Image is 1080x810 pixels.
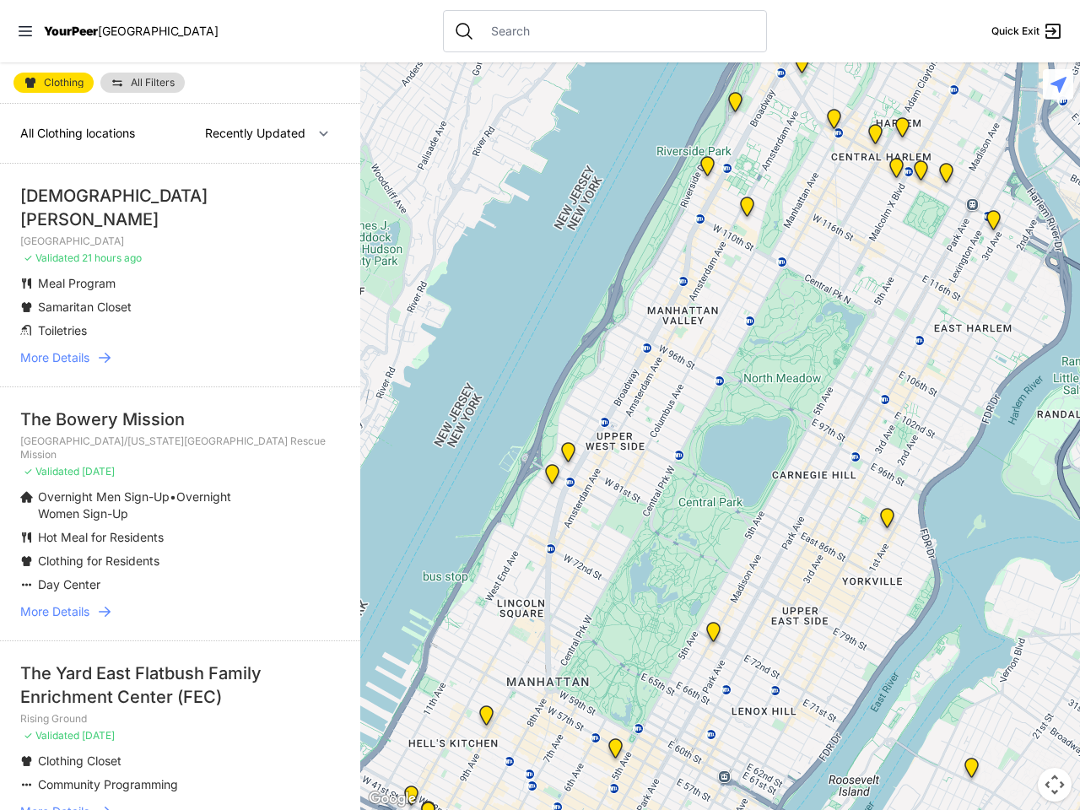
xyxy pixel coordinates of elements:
[991,21,1063,41] a: Quick Exit
[936,163,957,190] div: East Harlem
[38,577,100,591] span: Day Center
[910,160,931,187] div: Manhattan
[98,24,219,38] span: [GEOGRAPHIC_DATA]
[737,197,758,224] div: The Cathedral Church of St. John the Divine
[20,603,340,620] a: More Details
[38,276,116,290] span: Meal Program
[38,553,159,568] span: Clothing for Residents
[364,788,420,810] a: Open this area in Google Maps (opens a new window)
[20,661,340,709] div: The Yard East Flatbush Family Enrichment Center (FEC)
[558,442,579,469] div: Pathways Adult Drop-In Program
[38,530,164,544] span: Hot Meal for Residents
[38,489,170,504] span: Overnight Men Sign-Up
[20,603,89,620] span: More Details
[20,712,340,726] p: Rising Ground
[44,26,219,36] a: YourPeer[GEOGRAPHIC_DATA]
[38,323,87,337] span: Toiletries
[44,78,84,88] span: Clothing
[823,109,845,136] div: The PILLARS – Holistic Recovery Support
[20,349,340,366] a: More Details
[877,508,898,535] div: Avenue Church
[991,24,1039,38] span: Quick Exit
[82,465,115,478] span: [DATE]
[983,210,1004,237] div: Main Location
[13,73,94,93] a: Clothing
[364,788,420,810] img: Google
[892,117,913,144] div: Manhattan
[476,705,497,732] div: 9th Avenue Drop-in Center
[1038,768,1072,802] button: Map camera controls
[131,78,175,88] span: All Filters
[20,435,340,462] p: [GEOGRAPHIC_DATA]/[US_STATE][GEOGRAPHIC_DATA] Rescue Mission
[697,156,718,183] div: Ford Hall
[481,23,756,40] input: Search
[703,622,724,649] div: Manhattan
[20,408,340,431] div: The Bowery Mission
[38,753,121,768] span: Clothing Closet
[170,489,176,504] span: •
[24,465,79,478] span: ✓ Validated
[38,300,132,314] span: Samaritan Closet
[82,251,142,264] span: 21 hours ago
[44,24,98,38] span: YourPeer
[725,92,746,119] div: Manhattan
[20,235,340,248] p: [GEOGRAPHIC_DATA]
[961,758,982,785] div: Fancy Thrift Shop
[865,124,886,151] div: Uptown/Harlem DYCD Youth Drop-in Center
[20,126,135,140] span: All Clothing locations
[82,729,115,742] span: [DATE]
[38,777,178,791] span: Community Programming
[24,251,79,264] span: ✓ Validated
[20,349,89,366] span: More Details
[100,73,185,93] a: All Filters
[20,184,340,231] div: [DEMOGRAPHIC_DATA][PERSON_NAME]
[24,729,79,742] span: ✓ Validated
